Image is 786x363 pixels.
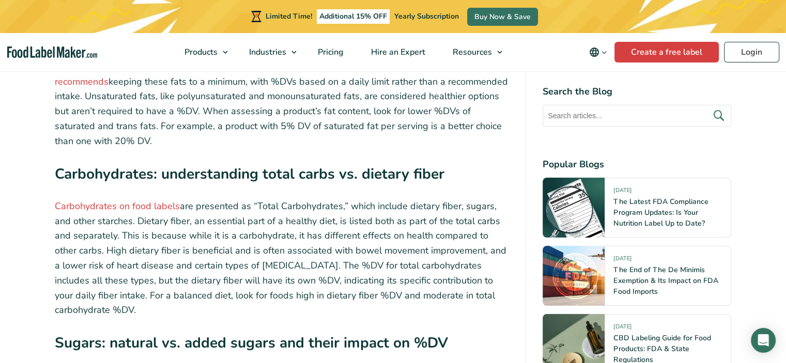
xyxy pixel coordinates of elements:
input: Search articles... [543,105,731,127]
a: Products [171,33,233,71]
span: [DATE] [613,323,631,335]
span: Limited Time! [266,11,312,21]
a: Buy Now & Save [467,8,538,26]
h4: Popular Blogs [543,157,731,171]
a: Resources [439,33,507,71]
a: Food Label Maker homepage [7,46,97,58]
a: The FDA recommends [55,60,507,88]
p: are presented as “Total Carbohydrates,” which include dietary fiber, sugars, and other starches. ... [55,199,510,318]
span: Resources [450,46,493,58]
a: Pricing [304,33,355,71]
span: Products [181,46,219,58]
a: Login [724,42,779,62]
span: Additional 15% OFF [317,9,390,24]
p: Fats are a complex group in nutrition, divided into several types, each with a different impact o... [55,44,510,149]
a: Carbohydrates on food labels [55,200,180,212]
strong: Carbohydrates: understanding total carbs vs. dietary fiber [55,164,444,184]
a: The Latest FDA Compliance Program Updates: Is Your Nutrition Label Up to Date? [613,197,708,228]
div: Open Intercom Messenger [751,328,776,353]
a: The End of The De Minimis Exemption & Its Impact on FDA Food Imports [613,265,718,296]
span: Yearly Subscription [394,11,459,21]
span: [DATE] [613,186,631,198]
span: [DATE] [613,255,631,266]
span: Hire an Expert [368,46,426,58]
span: Pricing [315,46,345,58]
strong: Sugars: natural vs. added sugars and their impact on %DV [55,333,448,353]
a: Industries [236,33,302,71]
a: Hire an Expert [358,33,437,71]
button: Change language [582,42,614,62]
h4: Search the Blog [543,85,731,99]
span: Industries [246,46,287,58]
a: Create a free label [614,42,719,62]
